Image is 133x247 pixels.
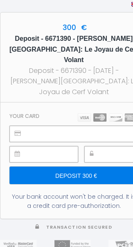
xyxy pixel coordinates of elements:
span: Transaction secured [46,224,112,230]
h3: Your card [10,113,39,119]
span: 300 € [61,22,87,32]
iframe: Secure payment input frame [28,147,78,162]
